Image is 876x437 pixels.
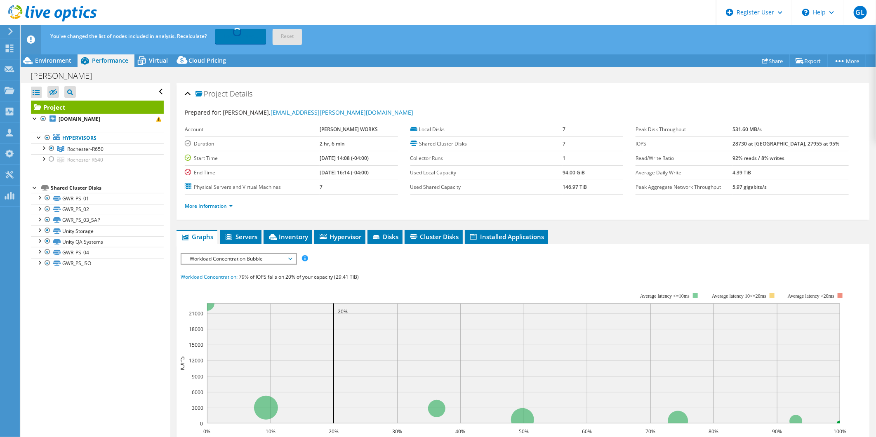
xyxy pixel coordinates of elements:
b: [PERSON_NAME] WORKS [320,126,378,133]
text: 80% [709,428,718,435]
span: Virtual [149,56,168,64]
a: Project [31,101,164,114]
b: 7 [563,126,565,133]
label: Account [185,125,320,134]
a: Unity Storage [31,226,164,236]
a: Hypervisors [31,133,164,143]
text: 50% [519,428,529,435]
a: More [827,54,866,67]
text: 20% [338,308,348,315]
label: Average Daily Write [636,169,733,177]
text: 15000 [189,341,203,348]
span: Installed Applications [469,233,544,241]
text: 10% [266,428,276,435]
a: GWR_PS_04 [31,247,164,258]
span: You've changed the list of nodes included in analysis. Recalculate? [50,33,207,40]
a: Unity QA Systems [31,236,164,247]
text: 9000 [192,373,203,380]
a: [DOMAIN_NAME] [31,114,164,125]
span: Performance [92,56,128,64]
text: 100% [834,428,846,435]
label: IOPS [636,140,733,148]
text: 21000 [189,310,203,317]
svg: \n [802,9,810,16]
text: 70% [645,428,655,435]
text: 0% [203,428,210,435]
b: 92% reads / 8% writes [733,155,785,162]
text: 6000 [192,389,203,396]
a: GWR_PS_02 [31,204,164,215]
a: Export [789,54,828,67]
label: Read/Write Ratio [636,154,733,162]
text: Average latency >20ms [788,293,834,299]
span: Hypervisor [318,233,361,241]
span: Inventory [268,233,308,241]
b: 7 [320,183,323,190]
label: Prepared for: [185,108,221,116]
span: Workload Concentration Bubble [186,254,292,264]
label: Shared Cluster Disks [410,140,563,148]
a: GWR_PS_ISO [31,258,164,269]
label: Used Shared Capacity [410,183,563,191]
b: [DATE] 16:14 (-04:00) [320,169,369,176]
label: Start Time [185,154,320,162]
text: 3000 [192,404,203,411]
a: Share [756,54,790,67]
text: 0 [200,420,203,427]
span: Details [230,89,252,99]
span: Rochester R640 [67,156,103,163]
label: Peak Aggregate Network Throughput [636,183,733,191]
span: Graphs [181,233,213,241]
text: IOPS [177,356,186,371]
label: End Time [185,169,320,177]
span: Cloud Pricing [188,56,226,64]
a: GWR_PS_03_SAP [31,215,164,226]
label: Duration [185,140,320,148]
text: 12000 [189,357,203,364]
b: [DOMAIN_NAME] [59,115,100,122]
span: 79% of IOPS falls on 20% of your capacity (29.41 TiB) [239,273,359,280]
a: Rochester-R650 [31,143,164,154]
text: 40% [455,428,465,435]
span: Environment [35,56,71,64]
label: Collector Runs [410,154,563,162]
label: Physical Servers and Virtual Machines [185,183,320,191]
a: Recalculating... [215,29,266,44]
div: Shared Cluster Disks [51,183,164,193]
label: Peak Disk Throughput [636,125,733,134]
b: 146.97 TiB [563,183,587,190]
b: 1 [563,155,565,162]
span: Servers [224,233,257,241]
label: Local Disks [410,125,563,134]
text: 20% [329,428,339,435]
span: Project [195,90,228,98]
b: 94.00 GiB [563,169,585,176]
span: GL [854,6,867,19]
a: Rochester R640 [31,154,164,165]
text: 30% [392,428,402,435]
h1: [PERSON_NAME] [27,71,105,80]
b: 2 hr, 6 min [320,140,345,147]
b: 531.60 MB/s [733,126,762,133]
b: [DATE] 14:08 (-04:00) [320,155,369,162]
b: 4.39 TiB [733,169,751,176]
b: 5.97 gigabits/s [733,183,767,190]
text: 18000 [189,326,203,333]
b: 28730 at [GEOGRAPHIC_DATA], 27955 at 95% [733,140,840,147]
span: Rochester-R650 [67,146,104,153]
a: More Information [185,202,233,209]
span: Disks [372,233,398,241]
tspan: Average latency 10<=20ms [712,293,766,299]
a: GWR_PS_01 [31,193,164,204]
span: [PERSON_NAME], [223,108,413,116]
tspan: Average latency <=10ms [640,293,690,299]
a: [EMAIL_ADDRESS][PERSON_NAME][DOMAIN_NAME] [271,108,413,116]
text: 60% [582,428,592,435]
span: Workload Concentration: [181,273,238,280]
span: Cluster Disks [409,233,459,241]
text: 90% [772,428,782,435]
b: 7 [563,140,565,147]
label: Used Local Capacity [410,169,563,177]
